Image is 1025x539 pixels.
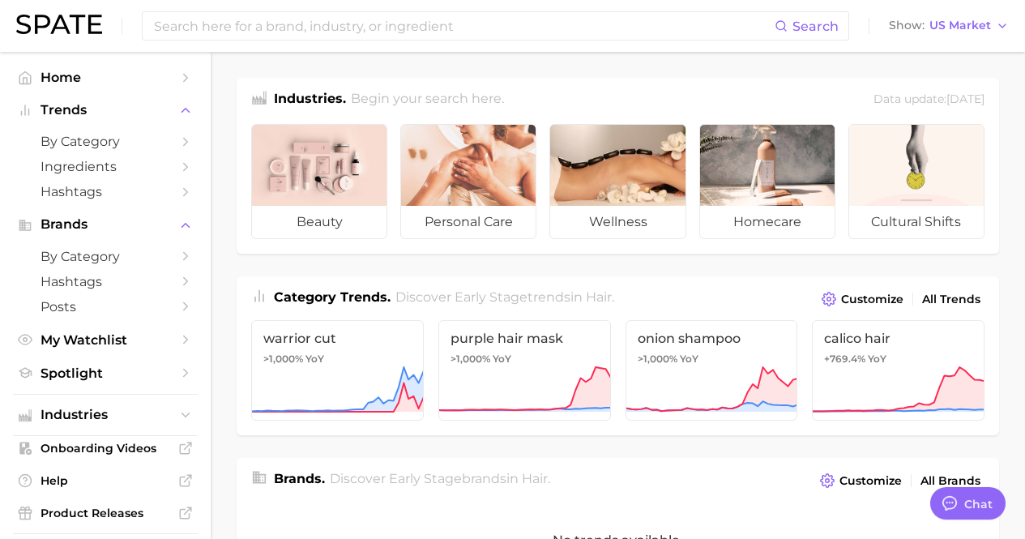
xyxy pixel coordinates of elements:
[13,294,198,319] a: Posts
[41,70,170,85] span: Home
[330,471,550,486] span: Discover Early Stage brands in .
[918,289,984,310] a: All Trends
[812,320,984,421] a: calico hair+769.4% YoY
[824,331,972,346] span: calico hair
[400,124,536,239] a: personal care
[680,353,698,366] span: YoY
[274,289,391,305] span: Category Trends .
[929,21,991,30] span: US Market
[251,320,424,421] a: warrior cut>1,000% YoY
[351,89,504,111] h2: Begin your search here.
[41,441,170,456] span: Onboarding Videos
[13,269,198,294] a: Hashtags
[13,154,198,179] a: Ingredients
[41,473,170,488] span: Help
[263,353,303,365] span: >1,000%
[41,506,170,520] span: Product Releases
[13,436,198,460] a: Onboarding Videos
[451,331,599,346] span: purple hair mask
[41,249,170,264] span: by Category
[841,293,903,306] span: Customize
[274,471,325,486] span: Brands .
[13,65,198,90] a: Home
[824,353,865,365] span: +769.4%
[13,244,198,269] a: by Category
[873,89,984,111] div: Data update: [DATE]
[889,21,925,30] span: Show
[849,206,984,238] span: cultural shifts
[550,206,685,238] span: wellness
[839,474,902,488] span: Customize
[638,331,786,346] span: onion shampoo
[699,124,835,239] a: homecare
[305,353,324,366] span: YoY
[41,184,170,199] span: Hashtags
[451,353,490,365] span: >1,000%
[41,299,170,314] span: Posts
[395,289,614,305] span: Discover Early Stage trends in .
[885,15,1013,36] button: ShowUS Market
[401,206,536,238] span: personal care
[16,15,102,34] img: SPATE
[41,274,170,289] span: Hashtags
[41,217,170,232] span: Brands
[522,471,548,486] span: hair
[816,469,906,492] button: Customize
[13,212,198,237] button: Brands
[251,124,387,239] a: beauty
[848,124,984,239] a: cultural shifts
[13,361,198,386] a: Spotlight
[586,289,612,305] span: hair
[700,206,835,238] span: homecare
[438,320,611,421] a: purple hair mask>1,000% YoY
[493,353,511,366] span: YoY
[626,320,798,421] a: onion shampoo>1,000% YoY
[41,103,170,118] span: Trends
[549,124,685,239] a: wellness
[13,403,198,427] button: Industries
[920,474,980,488] span: All Brands
[922,293,980,306] span: All Trends
[792,19,839,34] span: Search
[818,288,908,310] button: Customize
[13,179,198,204] a: Hashtags
[41,366,170,381] span: Spotlight
[41,408,170,422] span: Industries
[41,332,170,348] span: My Watchlist
[13,501,198,525] a: Product Releases
[13,129,198,154] a: by Category
[263,331,412,346] span: warrior cut
[916,470,984,492] a: All Brands
[13,468,198,493] a: Help
[13,98,198,122] button: Trends
[152,12,775,40] input: Search here for a brand, industry, or ingredient
[868,353,886,366] span: YoY
[274,89,346,111] h1: Industries.
[41,159,170,174] span: Ingredients
[41,134,170,149] span: by Category
[638,353,677,365] span: >1,000%
[252,206,387,238] span: beauty
[13,327,198,353] a: My Watchlist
